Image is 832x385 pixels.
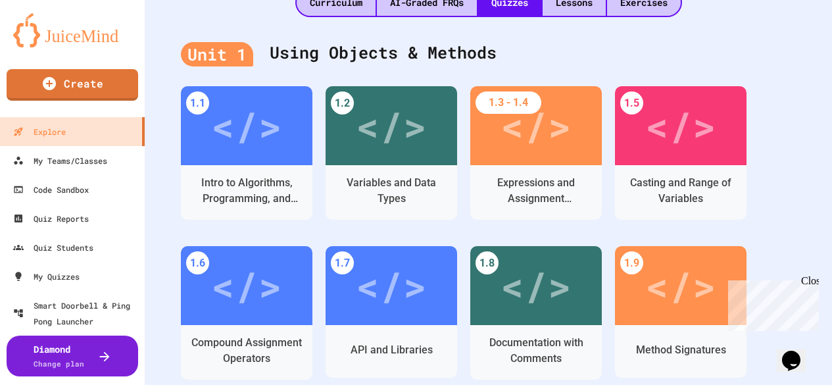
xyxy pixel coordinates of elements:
[13,269,80,284] div: My Quizzes
[501,96,572,155] div: </>
[186,91,209,115] div: 1.1
[331,91,354,115] div: 1.2
[476,251,499,274] div: 1.8
[476,91,541,114] div: 1.3 - 1.4
[211,96,282,155] div: </>
[13,211,89,226] div: Quiz Reports
[13,153,107,168] div: My Teams/Classes
[181,42,253,67] div: Unit 1
[191,175,303,207] div: Intro to Algorithms, Programming, and Compilers
[13,182,89,197] div: Code Sandbox
[34,342,84,370] div: Diamond
[191,335,303,367] div: Compound Assignment Operators
[620,251,643,274] div: 1.9
[34,359,84,369] span: Change plan
[356,256,427,315] div: </>
[13,297,139,329] div: Smart Doorbell & Ping Pong Launcher
[636,342,726,358] div: Method Signatures
[480,335,592,367] div: Documentation with Comments
[351,342,433,358] div: API and Libraries
[186,251,209,274] div: 1.6
[777,332,819,372] iframe: chat widget
[331,251,354,274] div: 1.7
[501,256,572,315] div: </>
[480,175,592,207] div: Expressions and Assignment Statements
[625,175,737,207] div: Casting and Range of Variables
[356,96,427,155] div: </>
[7,336,138,376] button: DiamondChange plan
[335,175,447,207] div: Variables and Data Types
[211,256,282,315] div: </>
[181,27,796,80] div: Using Objects & Methods
[645,96,716,155] div: </>
[13,13,132,47] img: logo-orange.svg
[13,124,66,140] div: Explore
[723,275,819,331] iframe: chat widget
[620,91,643,115] div: 1.5
[13,240,93,255] div: Quiz Students
[645,256,716,315] div: </>
[7,69,138,101] a: Create
[5,5,91,84] div: Chat with us now!Close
